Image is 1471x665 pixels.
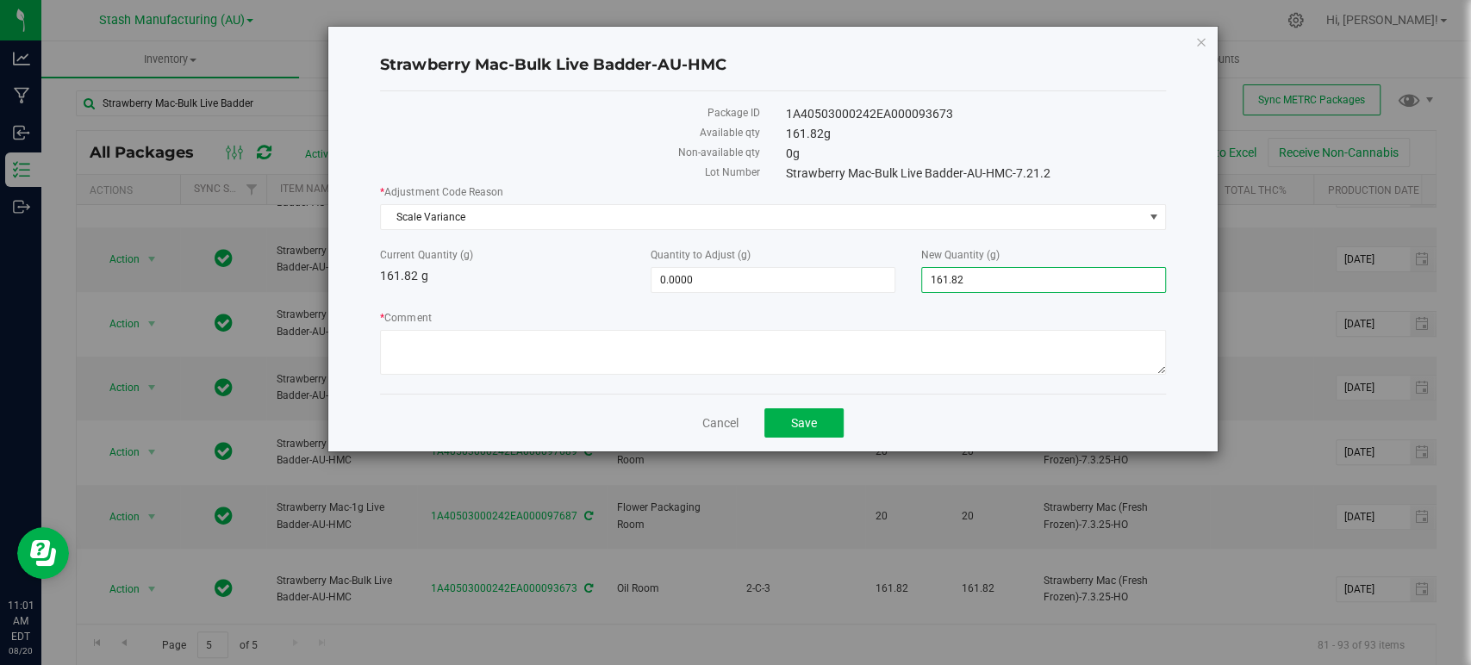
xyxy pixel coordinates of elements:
label: Available qty [380,125,760,140]
span: g [824,127,831,140]
iframe: Resource center [17,527,69,579]
label: Non-available qty [380,145,760,160]
label: Lot Number [380,165,760,180]
label: Current Quantity (g) [380,247,625,263]
span: 161.82 g [380,269,427,283]
button: Save [764,408,844,438]
label: Quantity to Adjust (g) [651,247,895,263]
label: Adjustment Code Reason [380,184,1165,200]
h4: Strawberry Mac-Bulk Live Badder-AU-HMC [380,54,1165,77]
label: Comment [380,310,1165,326]
span: 161.82 [786,127,831,140]
label: Package ID [380,105,760,121]
label: New Quantity (g) [921,247,1166,263]
input: 0.0000 [651,268,894,292]
span: g [793,146,800,160]
div: 1A40503000242EA000093673 [773,105,1179,123]
span: Save [791,416,817,430]
span: 0 [786,146,800,160]
div: Strawberry Mac-Bulk Live Badder-AU-HMC-7.21.2 [773,165,1179,183]
span: Scale Variance [381,205,1143,229]
a: Cancel [702,414,739,432]
span: select [1143,205,1164,229]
